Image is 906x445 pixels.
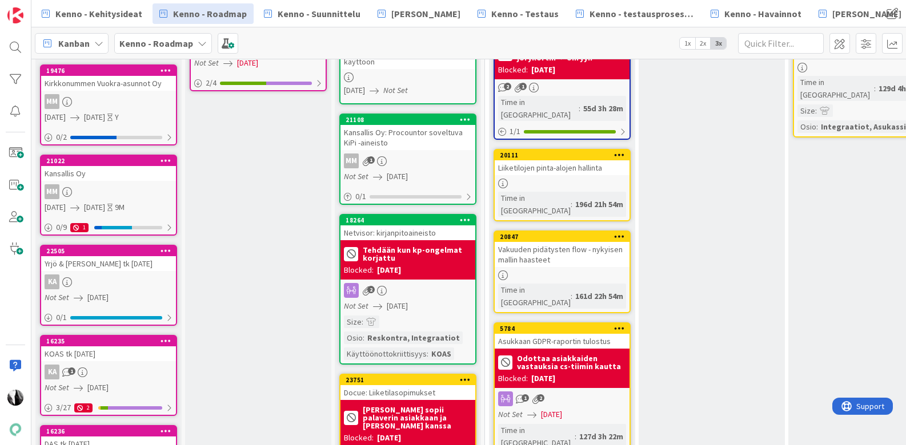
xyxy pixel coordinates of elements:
div: 2 [74,403,93,412]
div: [DATE] [377,432,401,444]
div: 3/272 [41,400,176,415]
div: MM [41,94,176,109]
div: 21108Kansallis Oy: Procountor soveltuva KiPi -aineisto [340,115,475,150]
div: Blocked: [344,264,374,276]
div: 23751Docue: Liiketilasopimukset [340,375,475,400]
div: Kansallis Oy [41,166,176,181]
span: 3 / 27 [56,402,71,414]
div: Netvisor: kirjanpitoaineisto [340,225,475,240]
div: Reskontra, Integraatiot [364,331,463,344]
span: 1x [680,38,695,49]
div: KOAS [428,347,454,360]
span: : [571,198,572,211]
div: 19476 [41,66,176,76]
div: 55d 3h 28m [580,102,626,115]
span: [DATE] [84,111,105,123]
div: Vakuuden pidätysten flow - nykyisen mallin haasteet [495,242,630,267]
div: 20111 [495,150,630,160]
span: 1 [367,156,375,164]
span: Kenno - Kehitysideat [55,7,142,21]
div: MM [41,184,176,199]
span: 0 / 9 [56,221,67,233]
div: 18264 [340,215,475,225]
div: Blocked: [344,432,374,444]
div: 9M [115,201,125,213]
a: Kenno - Testaus [471,3,566,24]
span: 1 [68,367,75,375]
b: Kenno - Roadmap [119,38,193,49]
div: [DATE] [531,373,555,385]
b: [PERSON_NAME] tekee jorykortin -> ohryyn [517,46,626,62]
span: Kenno - Testaus [491,7,559,21]
span: Kenno - testausprosessi/Featureflagit [590,7,693,21]
div: Time in [GEOGRAPHIC_DATA] [498,284,571,309]
span: [DATE] [45,201,66,213]
div: 23751 [346,376,475,384]
div: 127d 3h 22m [576,430,626,443]
div: 19476Kirkkonummen Vuokra-asunnot Oy [41,66,176,91]
div: 1/1 [495,124,630,139]
div: 5784 [495,323,630,334]
span: 0 / 1 [355,191,366,203]
span: 0 / 1 [56,311,67,323]
div: 0/1 [340,189,475,204]
span: Kenno - Havainnot [724,7,801,21]
div: 0/2 [41,130,176,144]
div: MM [340,153,475,168]
div: 2/4 [191,76,326,90]
div: Asukkaan GDPR-raportin tulostus [495,334,630,349]
div: 5784 [500,325,630,333]
div: KA [41,274,176,289]
span: [DATE] [84,201,105,213]
span: 1 [519,83,527,90]
i: Not Set [194,58,219,68]
a: [PERSON_NAME] [371,3,467,24]
div: KOAS tk [DATE] [41,346,176,361]
div: 0/91 [41,220,176,234]
div: 21108 [340,115,475,125]
div: KA [45,274,59,289]
span: Kenno - Roadmap [173,7,247,21]
div: Yrjö & [PERSON_NAME] tk [DATE] [41,256,176,271]
i: Not Set [344,301,368,311]
div: 18264Netvisor: kirjanpitoaineisto [340,215,475,240]
div: Time in [GEOGRAPHIC_DATA] [498,192,571,217]
span: [DATE] [237,57,258,69]
span: Kenno - Suunnittelu [278,7,360,21]
span: [DATE] [541,408,562,420]
b: Tehdään kun kp-ongelmat korjattu [363,246,472,262]
i: Not Set [45,292,69,302]
div: 16235KOAS tk [DATE] [41,336,176,361]
div: Osio [344,331,363,344]
div: Osio [797,120,816,133]
img: KV [7,390,23,406]
span: [PERSON_NAME] [832,7,901,21]
div: Y [115,111,119,123]
div: MM [344,153,359,168]
span: : [816,120,818,133]
div: Kansallis Oy: Procountor soveltuva KiPi -aineisto [340,125,475,150]
i: Not Set [45,382,69,393]
span: 1 / 1 [510,126,520,137]
div: 20847 [495,232,630,242]
div: KA [45,365,59,379]
span: 2 / 4 [206,77,217,89]
a: Kenno - Kehitysideat [35,3,149,24]
span: : [874,82,876,95]
span: 2 [367,286,375,293]
div: 0/1 [41,310,176,325]
b: Odottaa asiakkaiden vastauksia cs-tiimin kautta [517,354,626,370]
span: 2 [537,394,544,402]
div: 1 [70,223,89,232]
div: Liiketilojen pinta-alojen hallinta [495,160,630,175]
a: Kenno - Roadmap [153,3,254,24]
div: MM [45,184,59,199]
div: Size [344,315,362,328]
i: Not Set [344,171,368,181]
span: [DATE] [387,300,408,312]
div: 16235 [41,336,176,346]
b: [PERSON_NAME] sopii palaverin asiakkaan ja [PERSON_NAME] kanssa [363,406,472,430]
div: 16235 [46,337,176,345]
div: 18264 [346,216,475,224]
i: Not Set [383,85,408,95]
